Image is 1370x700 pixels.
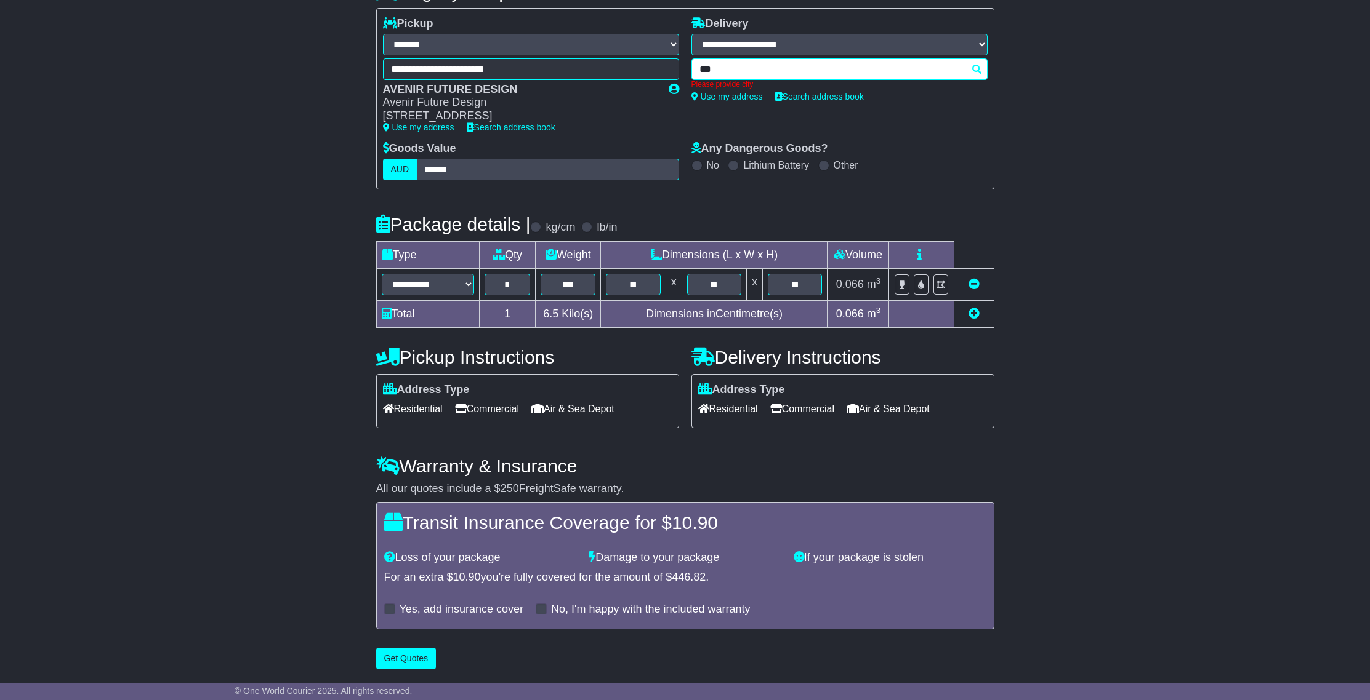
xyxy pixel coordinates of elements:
div: If your package is stolen [788,551,993,565]
span: Air & Sea Depot [531,399,614,418]
button: Get Quotes [376,648,437,669]
span: 0.066 [836,308,864,320]
div: All our quotes include a $ FreightSafe warranty. [376,482,994,496]
span: 10.90 [453,571,481,583]
div: Loss of your package [378,551,583,565]
h4: Transit Insurance Coverage for $ [384,512,986,533]
a: Use my address [383,122,454,132]
span: Residential [698,399,758,418]
span: 10.90 [672,512,718,533]
label: Any Dangerous Goods? [691,142,828,156]
td: Dimensions (L x W x H) [601,241,828,268]
label: Pickup [383,17,433,31]
label: lb/in [597,221,617,234]
a: Search address book [775,92,864,101]
h4: Warranty & Insurance [376,456,994,476]
span: 250 [501,482,519,495]
label: Address Type [698,383,785,397]
td: x [747,268,763,300]
span: m [867,278,881,290]
a: Search address book [467,122,555,132]
label: Address Type [383,383,470,397]
div: Please provide city [691,80,988,89]
div: [STREET_ADDRESS] [383,109,656,123]
a: Use my address [691,92,763,101]
label: Delivery [691,17,749,31]
td: Kilo(s) [536,300,601,327]
label: Lithium Battery [743,159,809,171]
td: 1 [479,300,536,327]
label: No, I'm happy with the included warranty [551,603,751,616]
div: For an extra $ you're fully covered for the amount of $ . [384,571,986,584]
td: Qty [479,241,536,268]
span: 6.5 [543,308,558,320]
label: Goods Value [383,142,456,156]
sup: 3 [876,306,881,315]
span: 0.066 [836,278,864,290]
h4: Pickup Instructions [376,347,679,367]
span: Commercial [455,399,519,418]
td: Total [376,300,479,327]
label: kg/cm [546,221,575,234]
td: Type [376,241,479,268]
span: © One World Courier 2025. All rights reserved. [235,686,413,696]
td: Volume [828,241,889,268]
div: Damage to your package [582,551,788,565]
sup: 3 [876,276,881,285]
h4: Package details | [376,214,531,234]
td: Weight [536,241,601,268]
a: Remove this item [969,278,980,290]
span: m [867,308,881,320]
label: No [707,159,719,171]
h4: Delivery Instructions [691,347,994,367]
a: Add new item [969,308,980,320]
label: AUD [383,159,417,180]
span: Air & Sea Depot [847,399,930,418]
label: Other [834,159,858,171]
span: 446.82 [672,571,706,583]
div: AVENIR FUTURE DESIGN [383,83,656,97]
span: Commercial [770,399,834,418]
div: Avenir Future Design [383,96,656,109]
td: Dimensions in Centimetre(s) [601,300,828,327]
span: Residential [383,399,443,418]
label: Yes, add insurance cover [400,603,523,616]
typeahead: Please provide city [691,58,988,80]
td: x [666,268,682,300]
